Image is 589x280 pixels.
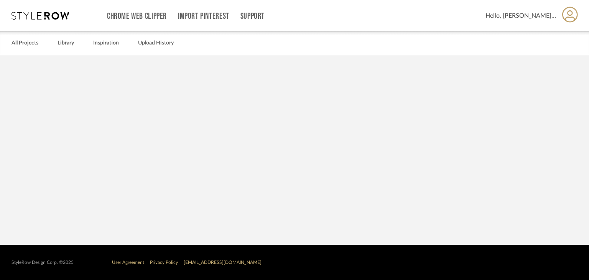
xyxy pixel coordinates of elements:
[93,38,119,48] a: Inspiration
[150,260,178,265] a: Privacy Policy
[12,260,74,265] div: StyleRow Design Corp. ©2025
[107,13,167,20] a: Chrome Web Clipper
[58,38,74,48] a: Library
[184,260,262,265] a: [EMAIL_ADDRESS][DOMAIN_NAME]
[12,38,38,48] a: All Projects
[240,13,265,20] a: Support
[138,38,174,48] a: Upload History
[112,260,144,265] a: User Agreement
[178,13,229,20] a: Import Pinterest
[485,11,556,20] span: Hello, [PERSON_NAME] Subikksa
